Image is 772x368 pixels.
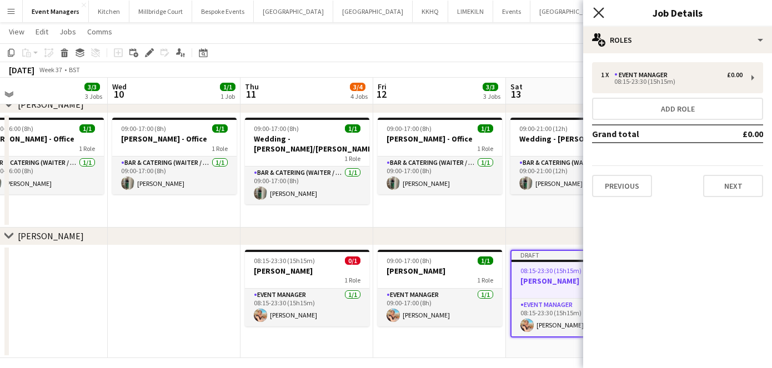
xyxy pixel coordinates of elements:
button: Bespoke Events [192,1,254,22]
span: 1/1 [478,124,493,133]
h3: [PERSON_NAME] - Office [112,134,237,144]
div: 3 Jobs [483,92,500,100]
span: Comms [87,27,112,37]
span: 3/3 [84,83,100,91]
span: 1/1 [212,124,228,133]
span: Edit [36,27,48,37]
span: Fri [378,82,387,92]
div: Roles [583,27,772,53]
app-job-card: 09:00-21:00 (12h)1/1Wedding - [PERSON_NAME]1 RoleBar & Catering (Waiter / waitress)1/109:00-21:00... [510,118,635,194]
div: Draft [512,251,634,260]
span: 1/1 [345,124,360,133]
span: 1 Role [477,276,493,284]
span: Week 37 [37,65,64,74]
div: BST [69,65,80,74]
a: Jobs [55,24,81,39]
span: 12 [376,88,387,100]
app-card-role: Bar & Catering (Waiter / waitress)1/109:00-17:00 (8h)[PERSON_NAME] [112,157,237,194]
a: Edit [31,24,53,39]
app-card-role: Event Manager1/108:15-23:30 (15h15m)[PERSON_NAME] [512,299,634,336]
div: Event Manager [614,71,672,79]
span: 13 [509,88,523,100]
div: £0.00 [727,71,743,79]
button: KKHQ [413,1,448,22]
h3: Job Details [583,6,772,20]
app-job-card: Draft08:15-23:30 (15h15m)1/1[PERSON_NAME]1 RoleEvent Manager1/108:15-23:30 (15h15m)[PERSON_NAME] [510,250,635,337]
td: Grand total [592,125,710,143]
button: LIMEKILN [448,1,493,22]
button: [GEOGRAPHIC_DATA] [254,1,333,22]
span: 1/1 [478,256,493,265]
div: 1 x [601,71,614,79]
span: 10 [111,88,127,100]
app-card-role: Event Manager1/109:00-17:00 (8h)[PERSON_NAME] [378,289,502,326]
app-job-card: 09:00-17:00 (8h)1/1[PERSON_NAME]1 RoleEvent Manager1/109:00-17:00 (8h)[PERSON_NAME] [378,250,502,326]
span: 11 [243,88,259,100]
h3: [PERSON_NAME] [512,276,634,286]
div: 08:15-23:30 (15h15m) [601,79,743,84]
div: 3 Jobs [85,92,102,100]
app-card-role: Bar & Catering (Waiter / waitress)1/109:00-17:00 (8h)[PERSON_NAME] [245,167,369,204]
span: 09:00-17:00 (8h) [387,124,432,133]
h3: [PERSON_NAME] [378,266,502,276]
span: 0/1 [345,256,360,265]
span: 08:15-23:30 (15h15m) [520,266,581,275]
span: Sat [510,82,523,92]
span: 1 Role [477,144,493,153]
button: Previous [592,175,652,197]
a: Comms [83,24,117,39]
app-card-role: Bar & Catering (Waiter / waitress)1/109:00-21:00 (12h)[PERSON_NAME] [510,157,635,194]
div: [PERSON_NAME] [18,230,84,241]
span: 09:00-17:00 (8h) [387,256,432,265]
span: Wed [112,82,127,92]
button: Next [703,175,763,197]
span: 1 Role [79,144,95,153]
span: 3/4 [350,83,365,91]
h3: [PERSON_NAME] [245,266,369,276]
span: 1/1 [220,83,235,91]
button: Event Managers [23,1,89,22]
span: 3/3 [483,83,498,91]
button: Millbridge Court [129,1,192,22]
button: [GEOGRAPHIC_DATA] [333,1,413,22]
span: 09:00-17:00 (8h) [254,124,299,133]
span: 09:00-17:00 (8h) [121,124,166,133]
div: 4 Jobs [350,92,368,100]
span: Jobs [59,27,76,37]
h3: Wedding - [PERSON_NAME] [510,134,635,144]
td: £0.00 [710,125,763,143]
span: View [9,27,24,37]
span: 09:00-21:00 (12h) [519,124,568,133]
span: 1 Role [344,276,360,284]
button: [GEOGRAPHIC_DATA] [530,1,610,22]
span: 1 Role [344,154,360,163]
app-card-role: Bar & Catering (Waiter / waitress)1/109:00-17:00 (8h)[PERSON_NAME] [378,157,502,194]
button: Add role [592,98,763,120]
app-job-card: 09:00-17:00 (8h)1/1Wedding - [PERSON_NAME]/[PERSON_NAME]1 RoleBar & Catering (Waiter / waitress)1... [245,118,369,204]
div: [DATE] [9,64,34,75]
span: 1/1 [79,124,95,133]
span: 1 Role [212,144,228,153]
div: 1 Job [220,92,235,100]
h3: Wedding - [PERSON_NAME]/[PERSON_NAME] [245,134,369,154]
app-card-role: Event Manager1/108:15-23:30 (15h15m)[PERSON_NAME] [245,289,369,326]
app-job-card: 09:00-17:00 (8h)1/1[PERSON_NAME] - Office1 RoleBar & Catering (Waiter / waitress)1/109:00-17:00 (... [112,118,237,194]
a: View [4,24,29,39]
app-job-card: 08:15-23:30 (15h15m)0/1[PERSON_NAME]1 RoleEvent Manager1/108:15-23:30 (15h15m)[PERSON_NAME] [245,250,369,326]
span: 08:15-23:30 (15h15m) [254,256,315,265]
span: Thu [245,82,259,92]
h3: [PERSON_NAME] - Office [378,134,502,144]
button: Kitchen [89,1,129,22]
app-job-card: 09:00-17:00 (8h)1/1[PERSON_NAME] - Office1 RoleBar & Catering (Waiter / waitress)1/109:00-17:00 (... [378,118,502,194]
button: Events [493,1,530,22]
